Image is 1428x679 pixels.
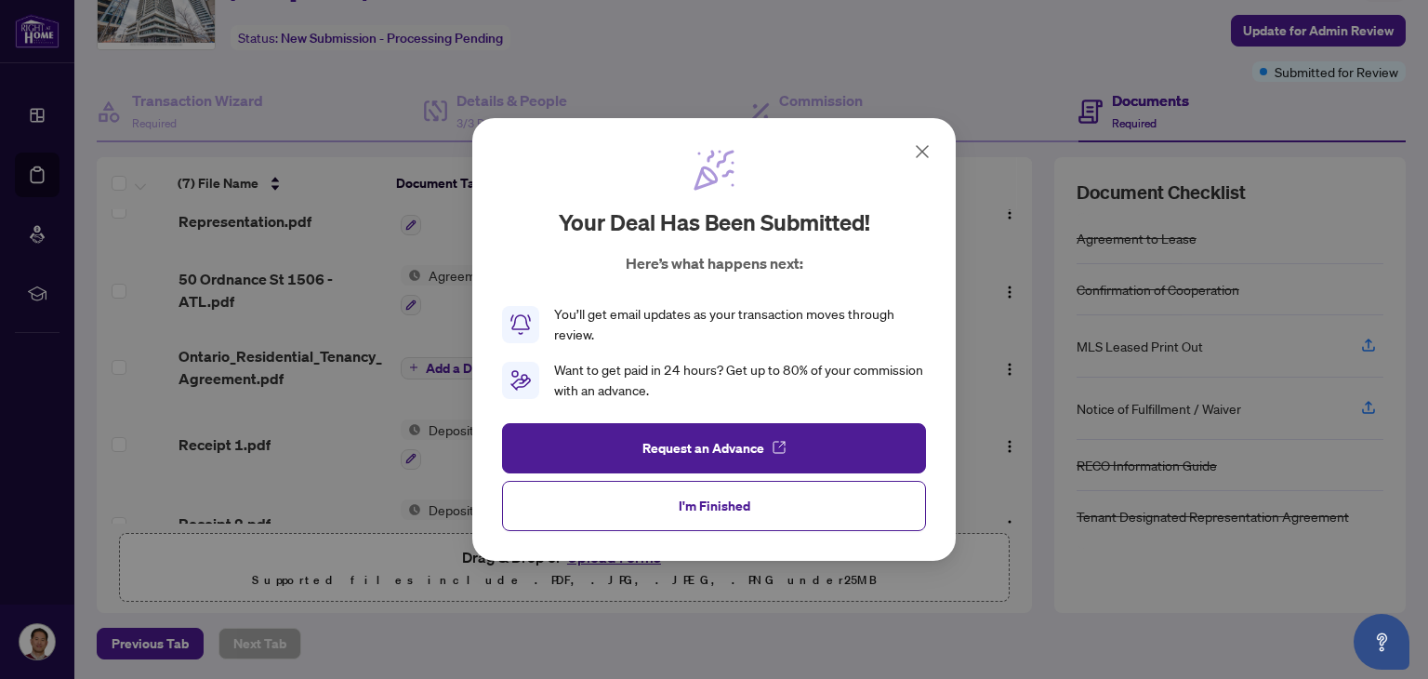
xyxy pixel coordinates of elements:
[502,481,926,531] button: I'm Finished
[642,433,764,463] span: Request an Advance
[626,252,803,274] p: Here’s what happens next:
[554,360,926,401] div: Want to get paid in 24 hours? Get up to 80% of your commission with an advance.
[559,207,870,237] h2: Your deal has been submitted!
[679,491,750,521] span: I'm Finished
[502,423,926,473] button: Request an Advance
[1354,614,1409,670] button: Open asap
[554,304,926,345] div: You’ll get email updates as your transaction moves through review.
